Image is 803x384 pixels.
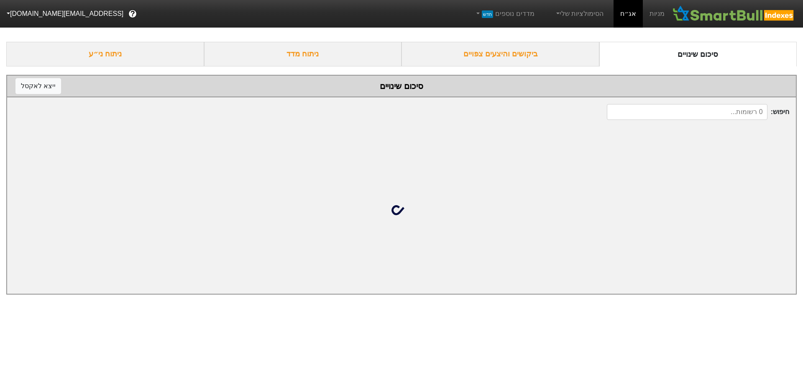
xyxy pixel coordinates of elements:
[401,42,599,66] div: ביקושים והיצעים צפויים
[551,5,607,22] a: הסימולציות שלי
[471,5,538,22] a: מדדים נוספיםחדש
[607,104,789,120] span: חיפוש :
[671,5,796,22] img: SmartBull
[607,104,767,120] input: 0 רשומות...
[15,78,61,94] button: ייצא לאקסל
[130,8,135,20] span: ?
[204,42,402,66] div: ניתוח מדד
[482,10,493,18] span: חדש
[599,42,797,66] div: סיכום שינויים
[15,80,788,92] div: סיכום שינויים
[391,200,412,220] img: loading...
[6,42,204,66] div: ניתוח ני״ע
